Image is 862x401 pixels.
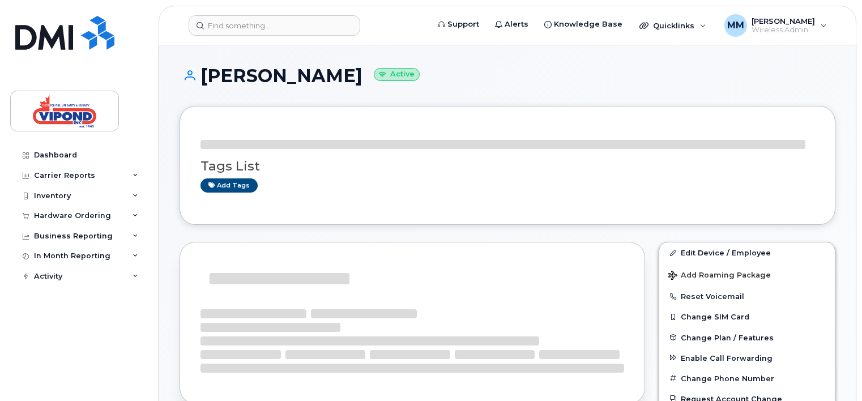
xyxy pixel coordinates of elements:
a: Edit Device / Employee [659,242,835,263]
span: Change Plan / Features [681,333,774,342]
span: Enable Call Forwarding [681,353,773,362]
button: Add Roaming Package [659,263,835,286]
span: Add Roaming Package [668,271,771,281]
button: Change SIM Card [659,306,835,327]
button: Reset Voicemail [659,286,835,306]
button: Change Plan / Features [659,327,835,348]
h1: [PERSON_NAME] [180,66,835,86]
small: Active [374,68,420,81]
button: Change Phone Number [659,368,835,389]
a: Add tags [200,178,258,193]
button: Enable Call Forwarding [659,348,835,368]
h3: Tags List [200,159,814,173]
